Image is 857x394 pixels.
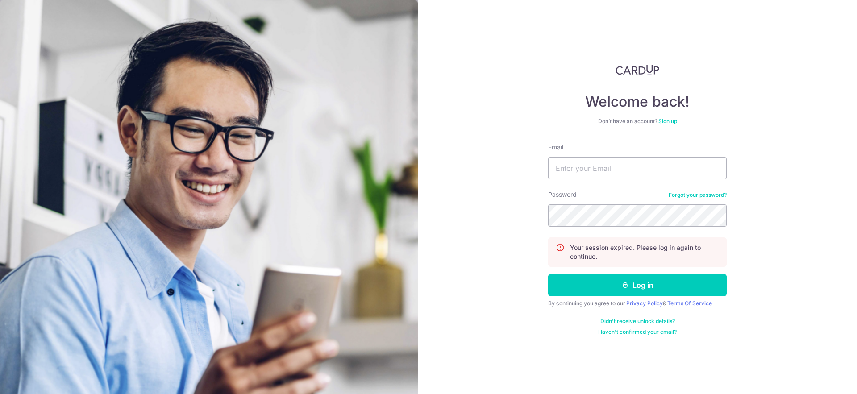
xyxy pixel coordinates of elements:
button: Log in [548,274,727,296]
p: Your session expired. Please log in again to continue. [570,243,719,261]
div: By continuing you agree to our & [548,300,727,307]
h4: Welcome back! [548,93,727,111]
a: Sign up [658,118,677,124]
a: Privacy Policy [626,300,663,307]
a: Forgot your password? [669,191,727,199]
a: Haven't confirmed your email? [598,328,677,336]
label: Email [548,143,563,152]
a: Terms Of Service [667,300,712,307]
label: Password [548,190,577,199]
div: Don’t have an account? [548,118,727,125]
a: Didn't receive unlock details? [600,318,675,325]
input: Enter your Email [548,157,727,179]
img: CardUp Logo [616,64,659,75]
